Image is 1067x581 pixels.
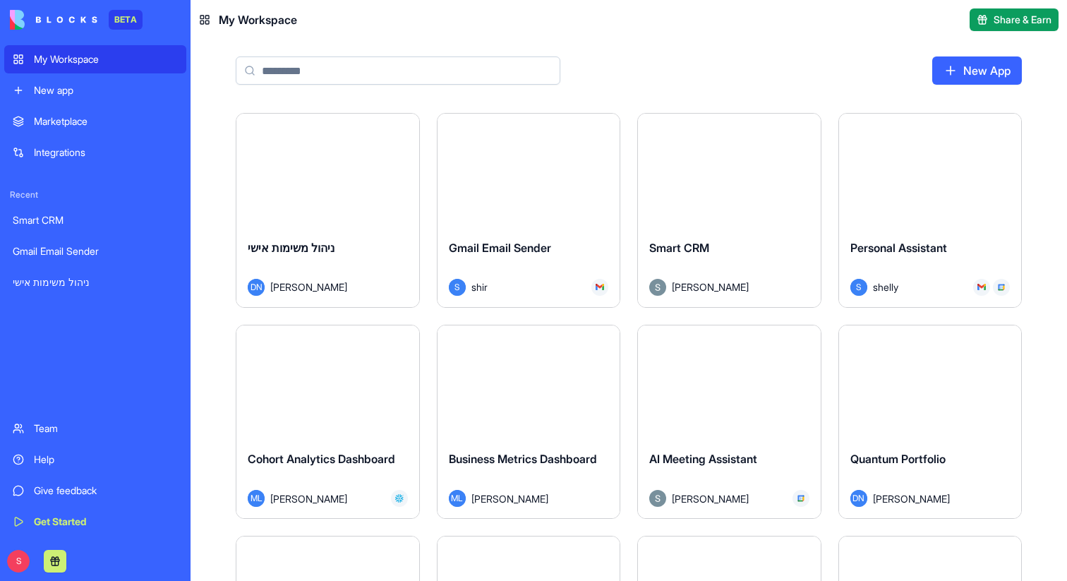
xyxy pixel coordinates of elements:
[838,325,1023,520] a: Quantum PortfolioDN[PERSON_NAME]
[219,11,297,28] span: My Workspace
[649,490,666,507] img: Avatar
[649,241,709,255] span: Smart CRM
[4,508,186,536] a: Get Started
[7,550,30,573] span: S
[838,113,1023,308] a: Personal AssistantSshelly
[4,206,186,234] a: Smart CRM
[248,241,334,255] span: ניהול משימות אישי
[34,114,178,128] div: Marketplace
[797,494,805,503] img: GCal_x6vdih.svg
[236,113,420,308] a: ניהול משימות אישיDN[PERSON_NAME]
[977,283,986,292] img: Gmail_trouth.svg
[248,279,265,296] span: DN
[449,279,466,296] span: S
[449,490,466,507] span: ML
[932,56,1022,85] a: New App
[997,283,1006,292] img: GCal_x6vdih.svg
[248,490,265,507] span: ML
[270,491,347,506] span: [PERSON_NAME]
[10,10,143,30] a: BETA
[13,244,178,258] div: Gmail Email Sender
[4,138,186,167] a: Integrations
[649,279,666,296] img: Avatar
[34,515,178,529] div: Get Started
[4,76,186,104] a: New app
[4,237,186,265] a: Gmail Email Sender
[873,491,950,506] span: [PERSON_NAME]
[34,421,178,436] div: Team
[34,83,178,97] div: New app
[34,145,178,160] div: Integrations
[672,280,749,294] span: [PERSON_NAME]
[109,10,143,30] div: BETA
[649,452,757,466] span: AI Meeting Assistant
[34,52,178,66] div: My Workspace
[873,280,898,294] span: shelly
[471,280,488,294] span: shir
[4,45,186,73] a: My Workspace
[4,445,186,474] a: Help
[395,494,404,503] img: snowflake-bug-color-rgb_2x_aezrrj.png
[850,241,947,255] span: Personal Assistant
[4,107,186,136] a: Marketplace
[34,484,178,498] div: Give feedback
[596,283,604,292] img: Gmail_trouth.svg
[672,491,749,506] span: [PERSON_NAME]
[449,241,551,255] span: Gmail Email Sender
[13,275,178,289] div: ניהול משימות אישי
[471,491,548,506] span: [PERSON_NAME]
[4,477,186,505] a: Give feedback
[437,113,621,308] a: Gmail Email SenderSshir
[4,414,186,443] a: Team
[850,279,867,296] span: S
[994,13,1051,27] span: Share & Earn
[970,8,1059,31] button: Share & Earn
[850,452,946,466] span: Quantum Portfolio
[4,189,186,200] span: Recent
[34,453,178,467] div: Help
[637,113,821,308] a: Smart CRMAvatar[PERSON_NAME]
[248,452,395,466] span: Cohort Analytics Dashboard
[850,490,867,507] span: DN
[10,10,97,30] img: logo
[637,325,821,520] a: AI Meeting AssistantAvatar[PERSON_NAME]
[13,213,178,227] div: Smart CRM
[270,280,347,294] span: [PERSON_NAME]
[236,325,420,520] a: Cohort Analytics DashboardML[PERSON_NAME]
[449,452,597,466] span: Business Metrics Dashboard
[4,268,186,297] a: ניהול משימות אישי
[437,325,621,520] a: Business Metrics DashboardML[PERSON_NAME]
